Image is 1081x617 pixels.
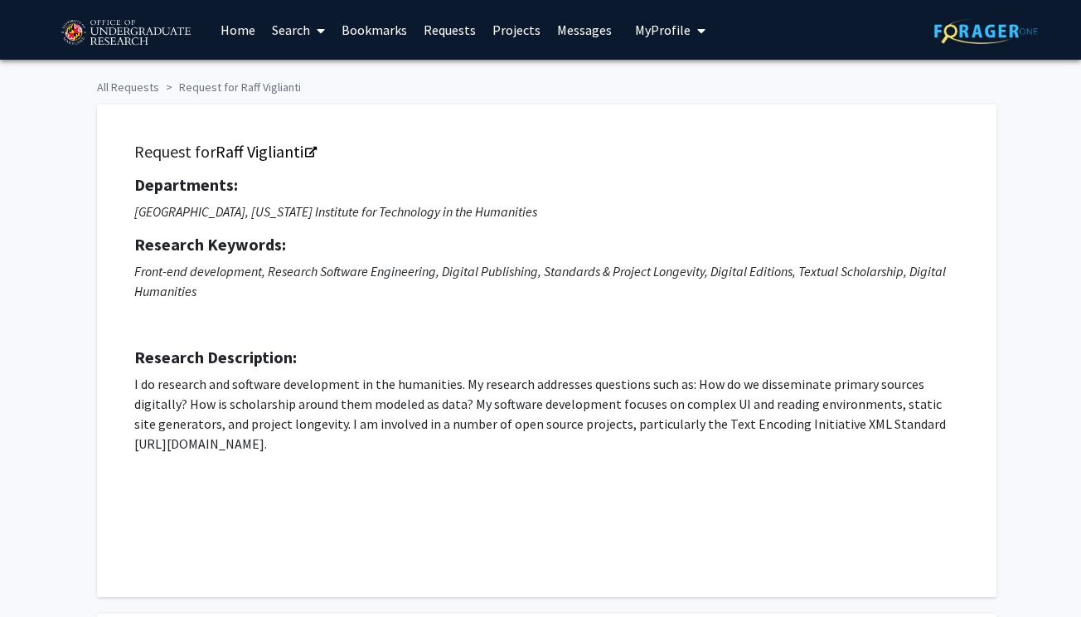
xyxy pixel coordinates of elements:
[134,142,959,162] h5: Request for
[216,141,315,162] a: Opens in a new tab
[635,22,691,38] span: My Profile
[134,261,959,301] p: Front-end development, Research Software Engineering, Digital Publishing, Standards & Project Lon...
[934,18,1038,44] img: ForagerOne Logo
[159,79,301,96] li: Request for Raff Viglianti
[134,234,286,255] strong: Research Keywords:
[212,1,264,59] a: Home
[97,72,984,96] ol: breadcrumb
[134,374,959,454] p: I do research and software development in the humanities. My research addresses questions such as...
[134,203,537,220] i: [GEOGRAPHIC_DATA], [US_STATE] Institute for Technology in the Humanities
[484,1,549,59] a: Projects
[264,1,333,59] a: Search
[12,542,70,605] iframe: Chat
[333,1,415,59] a: Bookmarks
[56,12,196,54] img: University of Maryland Logo
[134,347,297,367] strong: Research Description:
[134,174,238,195] strong: Departments:
[549,1,620,59] a: Messages
[415,1,484,59] a: Requests
[97,80,159,95] a: All Requests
